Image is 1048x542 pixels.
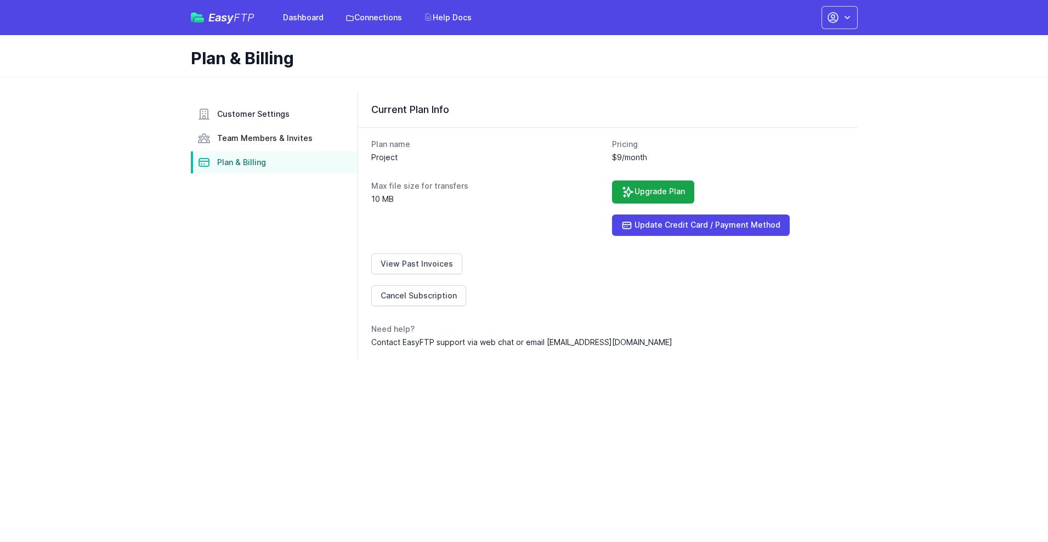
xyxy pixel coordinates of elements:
[371,194,604,205] dd: 10 MB
[191,12,254,23] a: EasyFTP
[217,157,266,168] span: Plan & Billing
[191,151,358,173] a: Plan & Billing
[371,285,466,306] a: Cancel Subscription
[191,103,358,125] a: Customer Settings
[371,103,845,116] h3: Current Plan Info
[191,13,204,22] img: easyftp_logo.png
[234,11,254,24] span: FTP
[371,180,604,191] dt: Max file size for transfers
[217,133,313,144] span: Team Members & Invites
[371,139,604,150] dt: Plan name
[191,48,849,68] h1: Plan & Billing
[612,180,694,204] a: Upgrade Plan
[208,12,254,23] span: Easy
[371,324,845,335] dt: Need help?
[276,8,330,27] a: Dashboard
[191,127,358,149] a: Team Members & Invites
[371,152,604,163] dd: Project
[417,8,478,27] a: Help Docs
[612,139,845,150] dt: Pricing
[371,337,845,348] dd: Contact EasyFTP support via web chat or email [EMAIL_ADDRESS][DOMAIN_NAME]
[612,152,845,163] dd: $9/month
[217,109,290,120] span: Customer Settings
[339,8,409,27] a: Connections
[371,253,462,274] a: View Past Invoices
[612,214,790,236] a: Update Credit Card / Payment Method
